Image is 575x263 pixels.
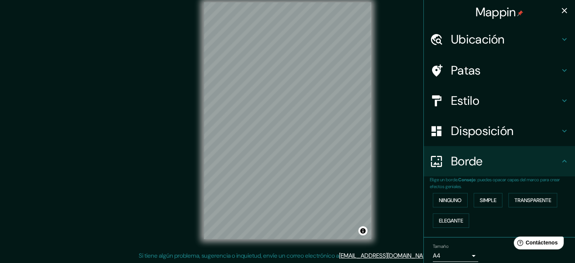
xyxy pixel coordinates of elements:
[451,31,505,47] font: Ubicación
[458,177,476,183] font: Consejo
[424,24,575,54] div: Ubicación
[430,177,458,183] font: Elige un borde.
[508,193,557,207] button: Transparente
[424,116,575,146] div: Disposición
[358,226,367,235] button: Activar o desactivar atribución
[474,193,502,207] button: Simple
[433,250,478,262] div: A4
[430,177,560,190] font: : puedes opacar capas del marco para crear efectos geniales.
[451,62,481,78] font: Patas
[424,55,575,86] div: Patas
[433,243,448,249] font: Tamaño
[517,10,523,16] img: pin-icon.png
[451,153,483,169] font: Borde
[508,233,567,255] iframe: Lanzador de widgets de ayuda
[433,213,469,228] button: Elegante
[451,93,479,109] font: Estilo
[480,197,496,204] font: Simple
[339,252,432,260] a: [EMAIL_ADDRESS][DOMAIN_NAME]
[515,197,551,204] font: Transparente
[424,86,575,116] div: Estilo
[476,4,516,20] font: Mappin
[451,123,513,139] font: Disposición
[433,252,440,260] font: A4
[433,193,468,207] button: Ninguno
[139,252,339,260] font: Si tiene algún problema, sugerencia o inquietud, envíe un correo electrónico a
[204,2,371,239] canvas: Mapa
[439,197,462,204] font: Ninguno
[424,146,575,176] div: Borde
[439,217,463,224] font: Elegante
